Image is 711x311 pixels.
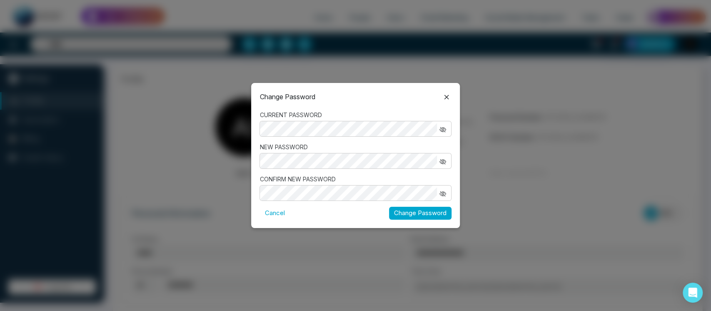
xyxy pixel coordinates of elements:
div: Open Intercom Messenger [683,283,703,303]
button: Change Password [389,207,452,220]
p: Change Password [259,92,315,102]
button: Cancel [259,207,289,220]
label: CURRENT PASSWORD [259,110,451,119]
label: CONFIRM NEW PASSWORD [259,175,451,183]
label: NEW PASSWORD [259,143,451,151]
